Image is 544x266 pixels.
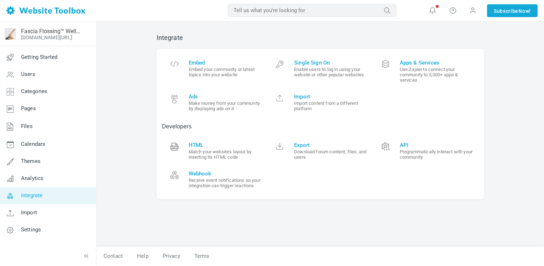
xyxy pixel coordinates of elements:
a: Import Import content from a different platform [267,88,373,117]
small: Receive event notifications so your integration can trigger reactions [189,178,262,188]
span: Webhook [189,170,262,177]
span: Apps & Services [400,60,474,66]
small: Embed your community or latest topics into your website [189,67,262,77]
a: Contact [96,250,130,262]
a: Ads Make money from your community by displaying ads on it [162,88,268,117]
span: Analytics [21,175,43,181]
a: Export Download forum content, files, and users [267,137,373,165]
a: Embed Embed your community or latest topics into your website [162,54,268,88]
span: Import [294,93,368,100]
span: Embed [189,60,262,66]
h2: Integrate [157,34,484,42]
a: Terms [187,250,217,262]
small: Enable users to log in using your website or other popular websites [294,67,368,77]
p: Developers [162,122,479,131]
a: Privacy [156,250,187,262]
a: Fascia Flossing™ Wellness Community [21,28,83,35]
span: Calendars [21,141,45,147]
span: Users [21,71,35,77]
span: Export [294,142,368,148]
span: Import [21,209,37,216]
span: Pages [21,105,36,112]
a: Help [130,250,156,262]
span: Themes [21,158,41,164]
a: API Programmatically interact with your community [373,137,479,165]
small: Download forum content, files, and users [294,149,368,160]
small: Use Zapier to connect your community to 5,000+ apps & services [400,67,474,83]
small: Programmatically interact with your community [400,149,474,160]
a: Single Sign On Enable users to log in using your website or other popular websites [267,54,373,88]
span: Ads [189,93,262,100]
span: Files [21,123,33,129]
a: [DOMAIN_NAME][URL] [21,35,72,40]
a: Apps & Services Use Zapier to connect your community to 5,000+ apps & services [373,54,479,88]
a: SubscribeNow! [487,4,538,17]
span: Now! [518,7,531,15]
span: HTML [189,142,262,148]
span: Settings [21,226,41,233]
img: favicon.ico [5,28,16,40]
span: API [400,142,474,148]
small: Match your website's layout by inserting its HTML code [189,149,262,160]
input: Tell us what you're looking for [228,4,396,17]
a: HTML Match your website's layout by inserting its HTML code [162,137,268,165]
span: Categories [21,88,48,94]
span: Single Sign On [294,60,368,66]
small: Make money from your community by displaying ads on it [189,101,262,111]
small: Import content from a different platform [294,101,368,111]
a: Webhook Receive event notifications so your integration can trigger reactions [162,165,268,194]
span: Getting Started [21,54,57,60]
span: Integrate [21,192,42,199]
